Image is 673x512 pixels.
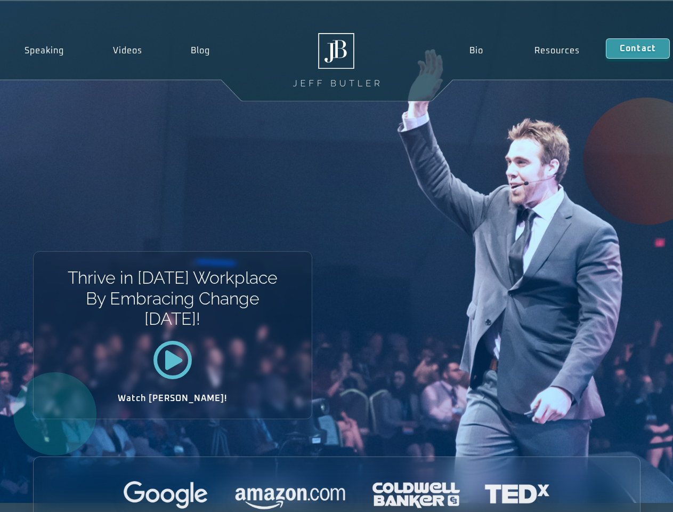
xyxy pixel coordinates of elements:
a: Bio [443,38,509,63]
h2: Watch [PERSON_NAME]! [71,394,274,403]
h1: Thrive in [DATE] Workplace By Embracing Change [DATE]! [67,268,278,329]
a: Resources [509,38,606,63]
a: Videos [88,38,167,63]
a: Blog [166,38,234,63]
nav: Menu [443,38,605,63]
span: Contact [620,44,656,53]
a: Contact [606,38,670,59]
